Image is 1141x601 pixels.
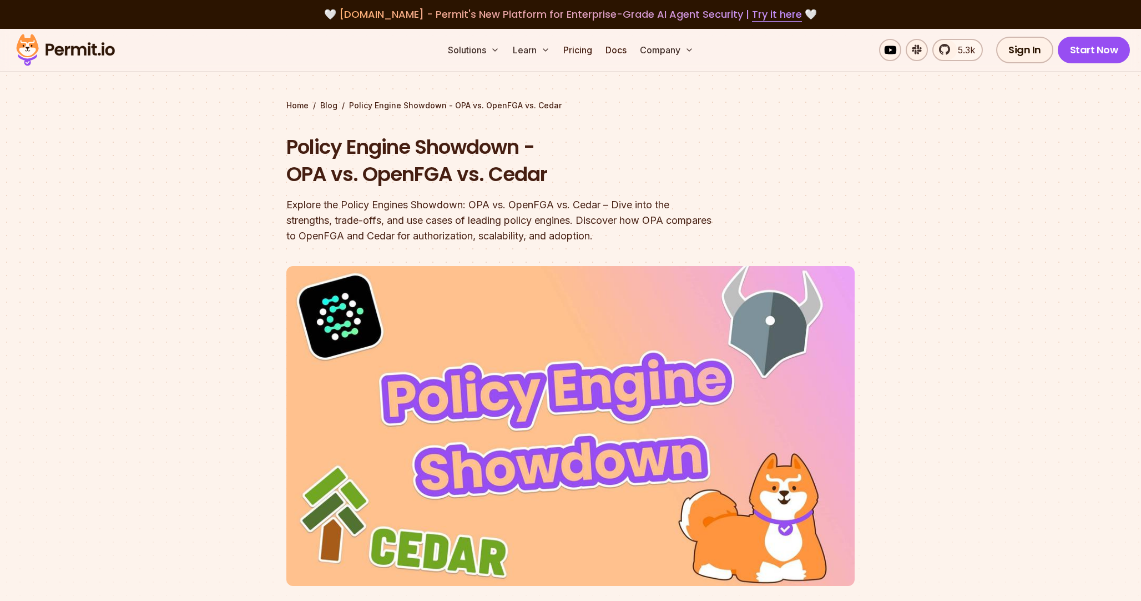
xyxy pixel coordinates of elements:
[951,43,975,57] span: 5.3k
[286,133,713,188] h1: Policy Engine Showdown - OPA vs. OpenFGA vs. Cedar
[286,197,713,244] div: Explore the Policy Engines Showdown: OPA vs. OpenFGA vs. Cedar – Dive into the strengths, trade-o...
[443,39,504,61] button: Solutions
[752,7,802,22] a: Try it here
[932,39,983,61] a: 5.3k
[601,39,631,61] a: Docs
[339,7,802,21] span: [DOMAIN_NAME] - Permit's New Platform for Enterprise-Grade AI Agent Security |
[1058,37,1130,63] a: Start Now
[27,7,1114,22] div: 🤍 🤍
[11,31,120,69] img: Permit logo
[508,39,554,61] button: Learn
[996,37,1053,63] a: Sign In
[286,100,855,111] div: / /
[320,100,337,111] a: Blog
[635,39,698,61] button: Company
[559,39,597,61] a: Pricing
[286,266,855,586] img: Policy Engine Showdown - OPA vs. OpenFGA vs. Cedar
[286,100,309,111] a: Home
